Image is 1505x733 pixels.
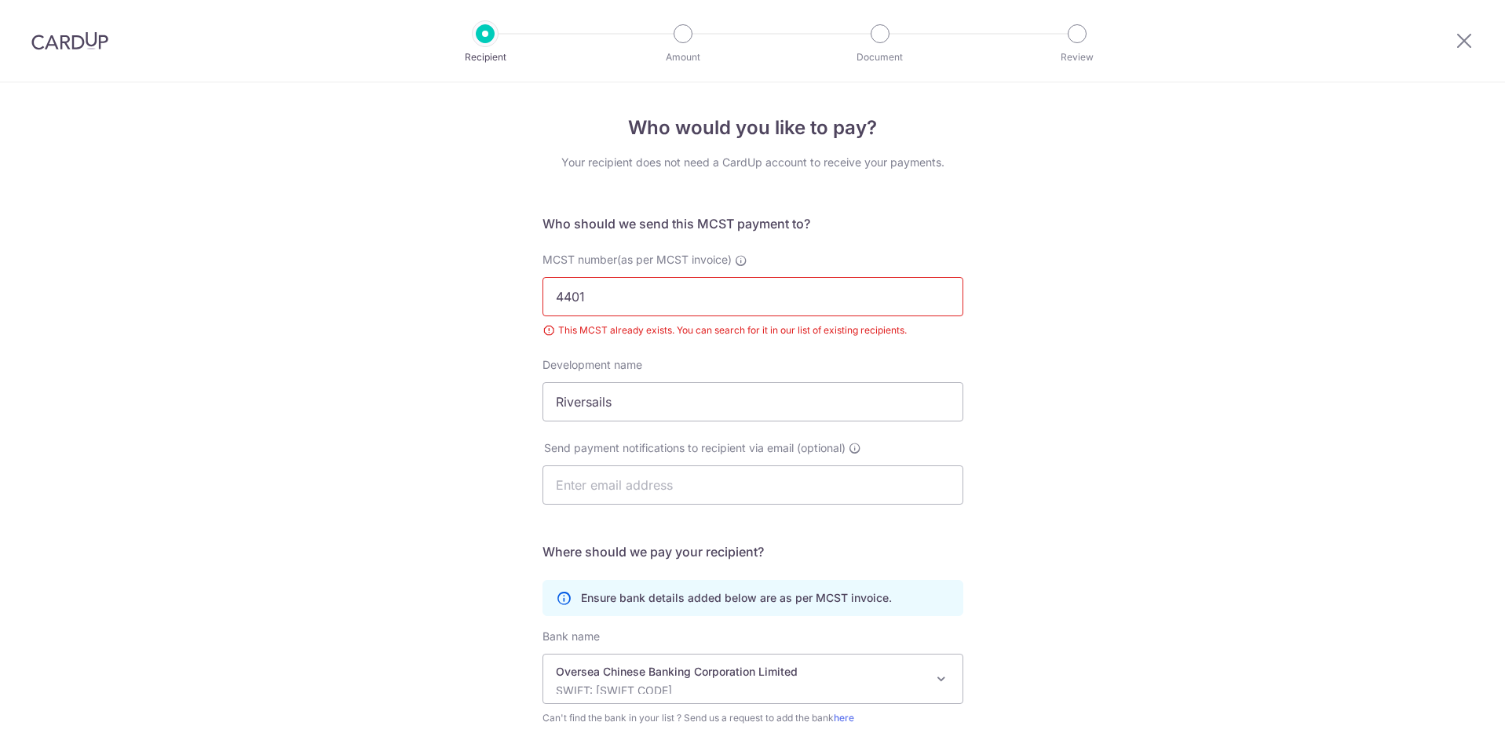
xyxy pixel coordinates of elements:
[543,655,963,703] span: Oversea Chinese Banking Corporation Limited
[542,277,963,316] input: Example: 0001
[542,710,963,726] span: Can't find the bank in your list ? Send us a request to add the bank
[542,155,963,170] div: Your recipient does not need a CardUp account to receive your payments.
[542,629,600,644] label: Bank name
[581,590,892,606] p: Ensure bank details added below are as per MCST invoice.
[542,654,963,704] span: Oversea Chinese Banking Corporation Limited
[834,712,854,724] a: here
[31,31,108,50] img: CardUp
[1019,49,1135,65] p: Review
[542,253,732,266] span: MCST number(as per MCST invoice)
[822,49,938,65] p: Document
[542,542,963,561] h5: Where should we pay your recipient?
[556,664,925,680] p: Oversea Chinese Banking Corporation Limited
[542,114,963,142] h4: Who would you like to pay?
[542,357,642,373] label: Development name
[542,214,963,233] h5: Who should we send this MCST payment to?
[556,683,925,698] p: SWIFT: [SWIFT_CODE]
[625,49,741,65] p: Amount
[542,465,963,505] input: Enter email address
[542,323,963,338] div: This MCST already exists. You can search for it in our list of existing recipients.
[427,49,543,65] p: Recipient
[544,440,846,456] span: Send payment notifications to recipient via email (optional)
